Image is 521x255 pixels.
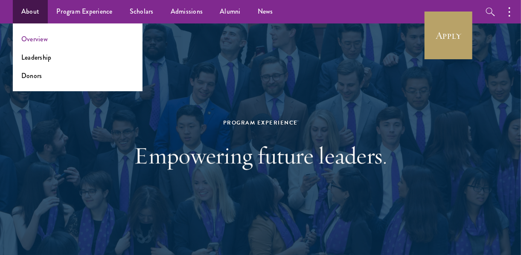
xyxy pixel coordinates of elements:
[21,34,48,44] a: Overview
[114,140,408,170] h1: Empowering future leaders.
[21,71,42,81] a: Donors
[114,118,408,127] div: Program Experience
[21,52,52,62] a: Leadership
[425,12,472,59] a: Apply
